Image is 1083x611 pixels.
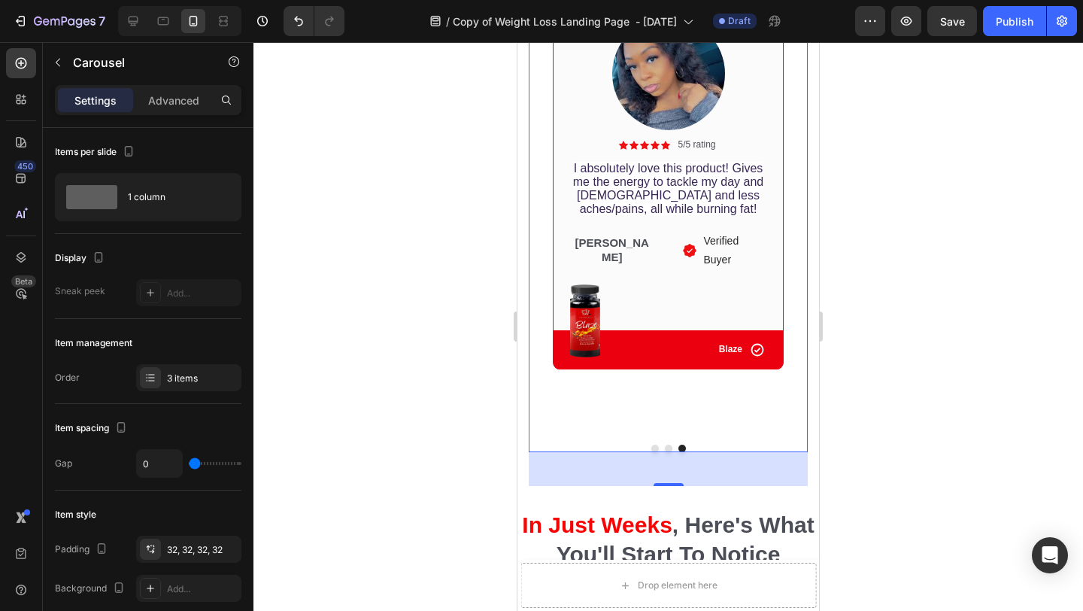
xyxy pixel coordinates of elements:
span: In Just Weeks [5,470,155,495]
p: [PERSON_NAME] [53,193,136,223]
div: 1 column [128,180,220,214]
button: Dot [147,403,155,410]
div: Items per slide [55,142,138,163]
div: Publish [996,14,1033,29]
div: Open Intercom Messenger [1032,537,1068,573]
span: Copy of Weight Loss Landing Page - [DATE] [453,14,677,29]
button: 7 [6,6,112,36]
div: Item management [55,336,132,350]
p: Verified Buyer [187,190,249,227]
div: Background [55,579,128,599]
p: Advanced [148,93,199,108]
div: Order [55,371,80,385]
iframe: Design area [517,42,819,611]
div: Item style [55,508,96,521]
span: Save [940,15,965,28]
p: 5/5 rating [160,97,198,109]
button: Dot [134,403,141,410]
p: Blaze [202,302,225,314]
span: Draft [728,14,751,28]
span: / [446,14,450,29]
input: Auto [137,450,182,477]
span: I absolutely love this product! Gives me the energy to tackle my day and [DEMOGRAPHIC_DATA] and l... [56,120,246,174]
div: Undo/Redo [284,6,344,36]
div: Gap [55,457,72,470]
button: Publish [983,6,1046,36]
div: 450 [14,160,36,172]
div: Display [55,248,108,269]
p: Settings [74,93,117,108]
p: 7 [99,12,105,30]
div: Add... [167,582,238,596]
div: 32, 32, 32, 32 [167,543,238,557]
button: Dot [161,403,168,410]
div: Beta [11,275,36,287]
p: Carousel [73,53,201,71]
button: Save [927,6,977,36]
div: Sneak peek [55,284,105,298]
div: 3 items [167,372,238,385]
div: Padding [55,540,111,560]
div: Item spacing [55,418,130,439]
img: gempages_579372097344635413-2a4d7c53-b2af-40e0-a7d5-2b23272ab23a.png [53,240,83,315]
